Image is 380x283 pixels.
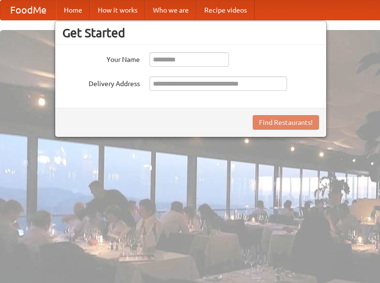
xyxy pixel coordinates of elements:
[62,76,140,89] label: Delivery Address
[56,0,90,20] a: Home
[0,0,56,20] a: FoodMe
[62,26,319,40] h3: Get Started
[90,0,145,20] a: How it works
[253,115,319,130] button: Find Restaurants!
[62,52,140,64] label: Your Name
[197,0,255,20] a: Recipe videos
[145,0,197,20] a: Who we are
